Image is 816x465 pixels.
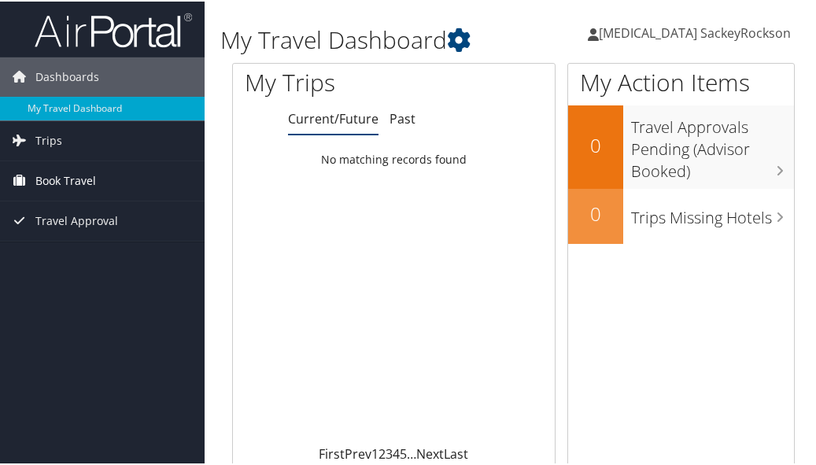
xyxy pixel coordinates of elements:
span: … [407,444,416,461]
a: 1 [371,444,378,461]
a: 0Travel Approvals Pending (Advisor Booked) [568,104,794,186]
a: Past [390,109,415,126]
a: 2 [378,444,386,461]
span: Book Travel [35,160,96,199]
span: Trips [35,120,62,159]
h3: Travel Approvals Pending (Advisor Booked) [631,107,794,181]
a: 4 [393,444,400,461]
span: [MEDICAL_DATA] SackeyRockson [599,23,791,40]
h1: My Action Items [568,65,794,98]
span: Travel Approval [35,200,118,239]
a: Next [416,444,444,461]
a: 0Trips Missing Hotels [568,187,794,242]
h2: 0 [568,199,623,226]
img: airportal-logo.png [35,10,192,47]
a: First [319,444,345,461]
h1: My Trips [245,65,408,98]
a: Current/Future [288,109,378,126]
a: [MEDICAL_DATA] SackeyRockson [588,8,807,55]
a: Last [444,444,468,461]
a: Prev [345,444,371,461]
h3: Trips Missing Hotels [631,197,794,227]
td: No matching records found [233,144,555,172]
h2: 0 [568,131,623,157]
span: Dashboards [35,56,99,95]
a: 5 [400,444,407,461]
a: 3 [386,444,393,461]
h1: My Travel Dashboard [220,22,611,55]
